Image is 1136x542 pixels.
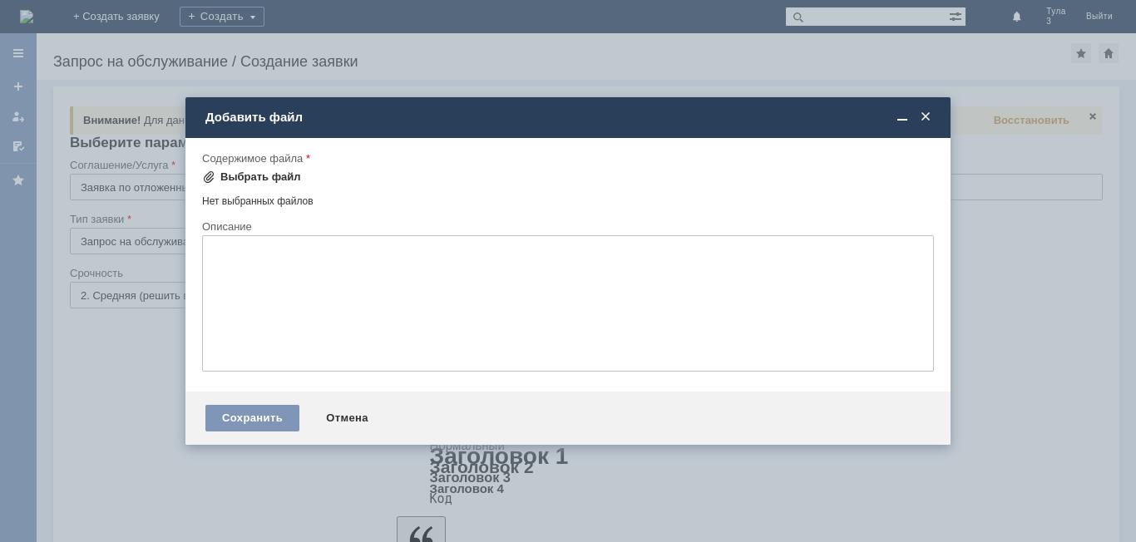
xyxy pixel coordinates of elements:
[7,7,243,33] div: Добрый вечер.Прошу удалить отложенные чеки за 07.09
[202,221,931,232] div: Описание
[894,110,911,125] span: Свернуть (Ctrl + M)
[917,110,934,125] span: Закрыть
[202,153,931,164] div: Содержимое файла
[205,110,934,125] div: Добавить файл
[220,170,301,184] div: Выбрать файл
[202,189,934,208] div: Нет выбранных файлов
